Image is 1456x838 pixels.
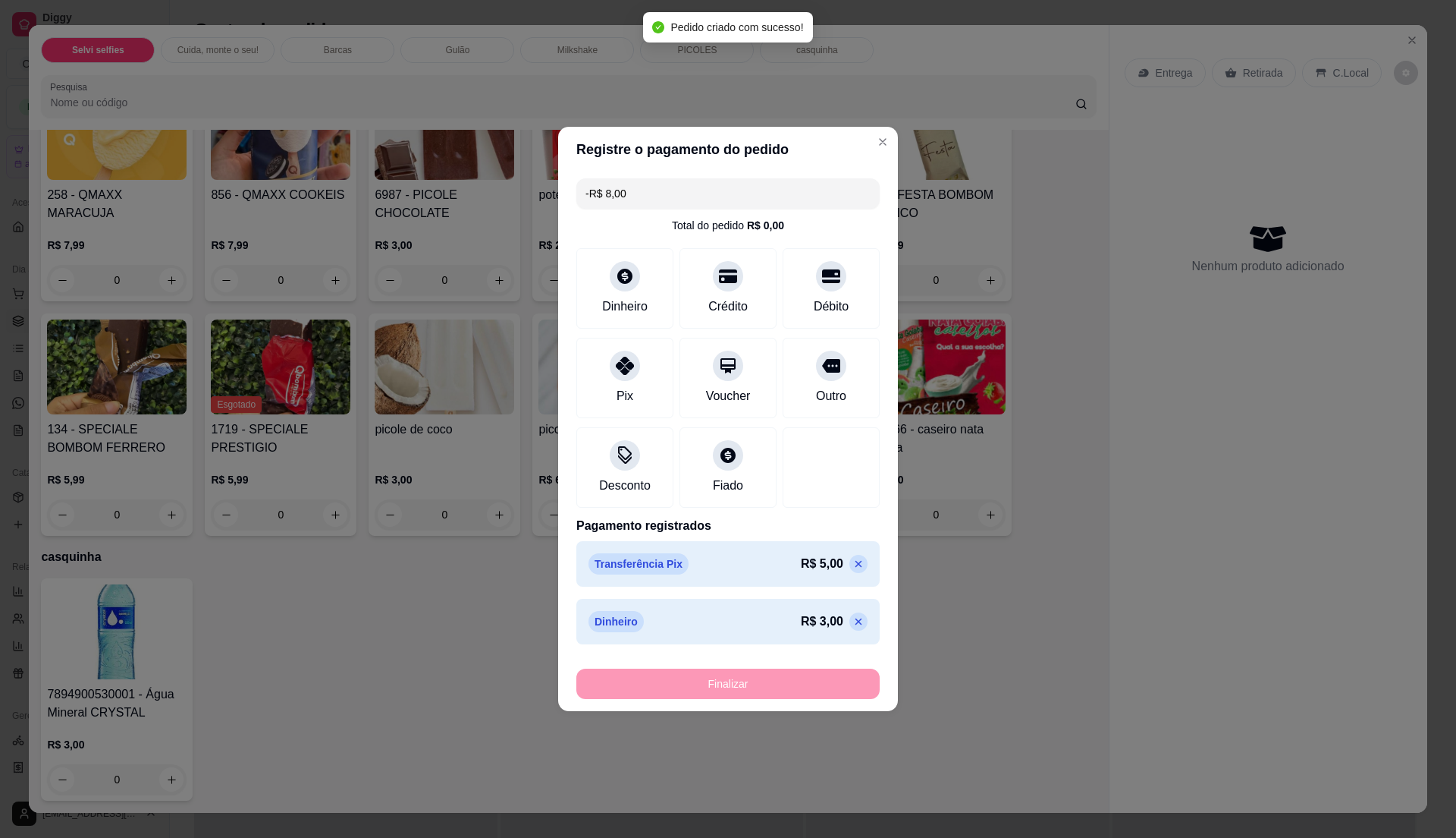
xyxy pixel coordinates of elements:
[801,613,843,631] p: R$ 3,00
[602,298,648,316] div: Dinheiro
[816,387,846,405] div: Outro
[871,130,895,154] button: Close
[708,298,748,316] div: Crédito
[706,387,751,405] div: Voucher
[801,555,843,573] p: R$ 5,00
[588,611,644,632] p: Dinheiro
[576,517,880,535] p: Pagamento registrados
[585,178,871,209] input: Ex.: hambúrguer de cordeiro
[558,127,898,172] header: Registre o pagamento do pedido
[670,21,803,33] span: Pedido criado com sucesso!
[713,477,743,495] div: Fiado
[672,218,784,233] div: Total do pedido
[652,21,664,33] span: check-circle
[617,387,633,405] div: Pix
[814,298,849,316] div: Débito
[599,477,651,495] div: Desconto
[588,553,689,575] p: Transferência Pix
[747,218,784,233] div: R$ 0,00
